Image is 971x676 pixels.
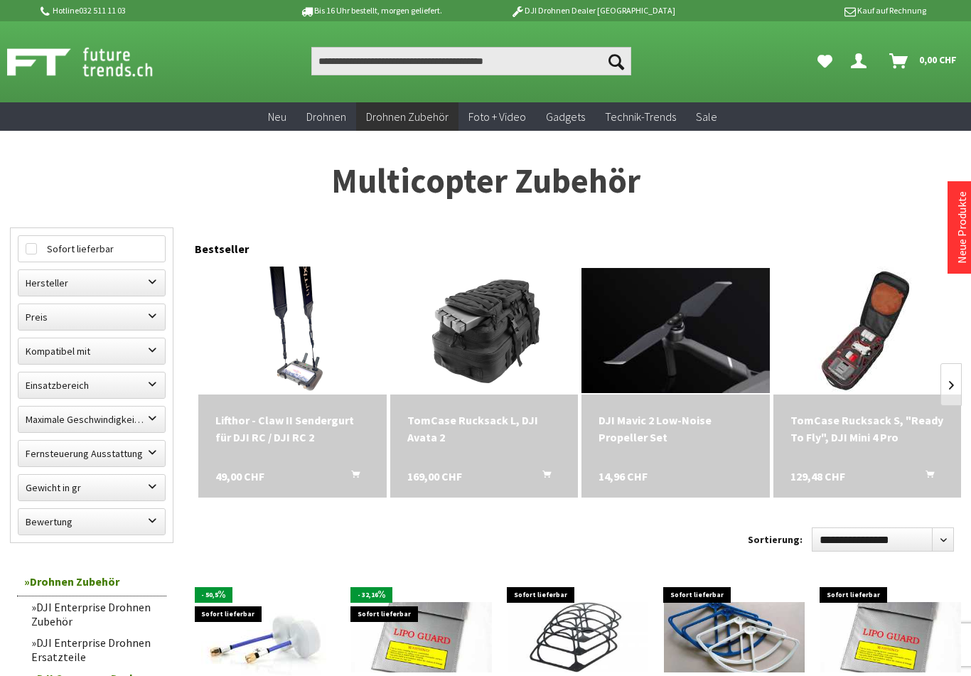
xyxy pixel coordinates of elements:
span: Neu [268,109,286,124]
a: DJI Mavic 2 Low-Noise Propeller Set 14,96 CHF [599,412,752,446]
label: Hersteller [18,270,165,296]
h1: Multicopter Zubehör [10,163,961,199]
span: 169,00 CHF [407,468,462,485]
div: TomCase Rucksack L, DJI Avata 2 [407,412,561,446]
span: Gadgets [546,109,585,124]
a: Neu [258,102,296,132]
span: Technik-Trends [605,109,676,124]
a: Drohnen Zubehör [17,567,166,596]
button: Suchen [601,47,631,75]
label: Einsatzbereich [18,372,165,398]
label: Bewertung [18,509,165,535]
div: Bestseller [195,227,961,263]
span: 49,00 CHF [215,468,264,485]
span: Sale [696,109,717,124]
button: In den Warenkorb [525,468,559,486]
span: 0,00 CHF [919,48,957,71]
a: Gadgets [536,102,595,132]
button: In den Warenkorb [908,468,943,486]
img: Lifthor - Claw II Sendergurt für DJI RC / DJI RC 2 [245,267,339,395]
a: DJI Enterprise Drohnen Zubehör [24,596,166,632]
p: DJI Drohnen Dealer [GEOGRAPHIC_DATA] [482,2,704,19]
img: LiPo-Safety Bag [351,602,492,673]
img: DJI Phantom 2 Propellerschutz / Propguards Blau/Weiss [664,602,805,673]
img: TomCase Rucksack L, DJI Avata 2 [420,267,548,395]
label: Preis [18,304,165,330]
label: Gewicht in gr [18,475,165,500]
a: Technik-Trends [595,102,686,132]
a: Meine Favoriten [810,47,839,75]
span: Drohnen [306,109,346,124]
p: Kauf auf Rechnung [704,2,926,19]
div: TomCase Rucksack S, "Ready To Fly", DJI Mini 4 Pro [790,412,944,446]
label: Sofort lieferbar [18,236,165,262]
img: DJI Phantom 2 Propellerschutz / Propguards aus Karbon [508,602,648,673]
img: TomCase Rucksack S, "Ready To Fly", DJI Mini 4 Pro [803,267,931,395]
input: Produkt, Marke, Kategorie, EAN, Artikelnummer… [311,47,631,75]
label: Maximale Geschwindigkeit in km/h [18,407,165,432]
a: Dein Konto [845,47,878,75]
a: Foto + Video [458,102,536,132]
span: 14,96 CHF [599,468,648,485]
img: LiPo-Safety Bag Gross [820,602,961,673]
a: DJI Enterprise Drohnen Ersatzteile [24,632,166,667]
a: Sale [686,102,727,132]
p: Hotline [38,2,259,19]
img: DJI Mavic 2 Low-Noise Propeller Set [581,268,769,393]
label: Sortierung: [748,528,803,551]
a: TomCase Rucksack S, "Ready To Fly", DJI Mini 4 Pro 129,48 CHF In den Warenkorb [790,412,944,446]
span: Drohnen Zubehör [366,109,449,124]
a: Warenkorb [884,47,964,75]
p: Bis 16 Uhr bestellt, morgen geliefert. [259,2,481,19]
img: Shop Futuretrends - zur Startseite wechseln [7,44,184,80]
a: TomCase Rucksack L, DJI Avata 2 169,00 CHF In den Warenkorb [407,412,561,446]
a: Drohnen Zubehör [356,102,458,132]
a: Neue Produkte [955,191,969,264]
a: Drohnen [296,102,356,132]
a: 032 511 11 03 [79,5,126,16]
a: Lifthor - Claw II Sendergurt für DJI RC / DJI RC 2 49,00 CHF In den Warenkorb [215,412,369,446]
div: Lifthor - Claw II Sendergurt für DJI RC / DJI RC 2 [215,412,369,446]
div: DJI Mavic 2 Low-Noise Propeller Set [599,412,752,446]
label: Kompatibel mit [18,338,165,364]
span: Foto + Video [468,109,526,124]
span: 129,48 CHF [790,468,845,485]
label: Fernsteuerung Ausstattung [18,441,165,466]
button: In den Warenkorb [334,468,368,486]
